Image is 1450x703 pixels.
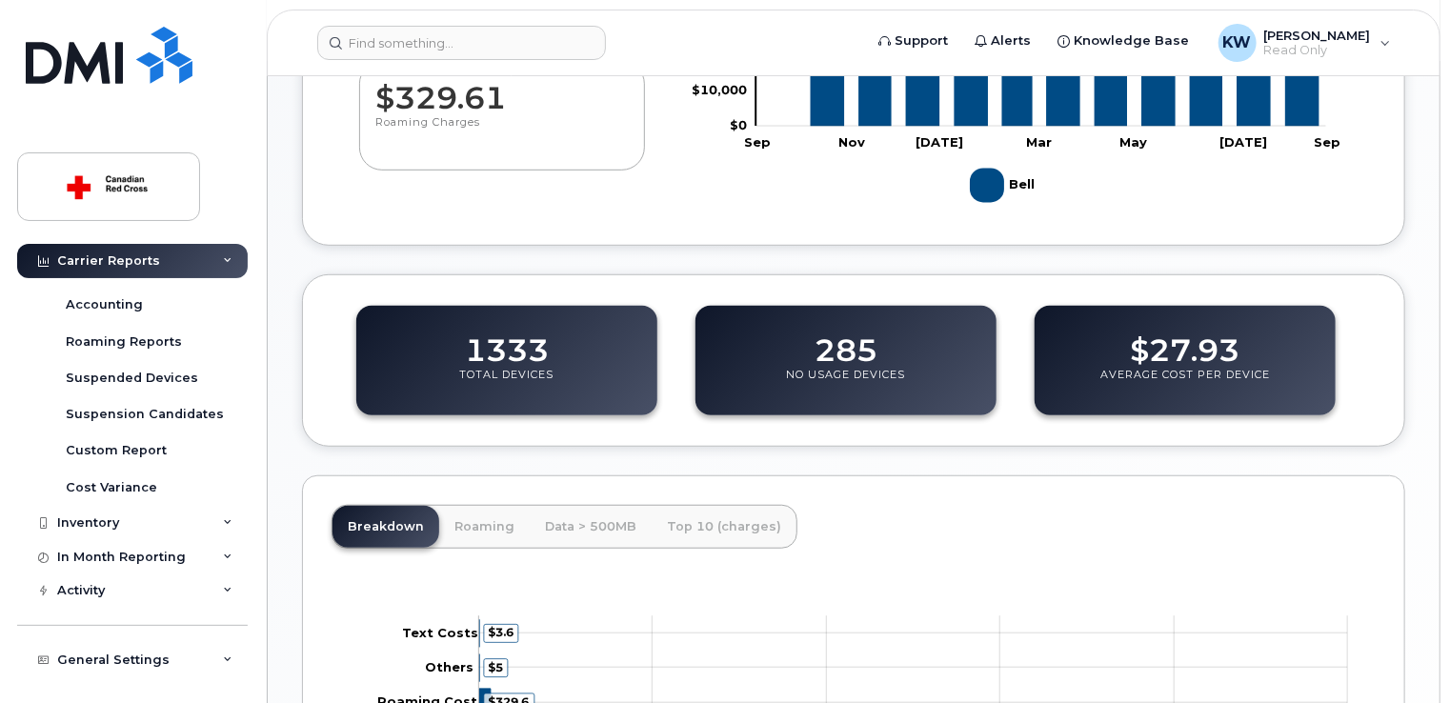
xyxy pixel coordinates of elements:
[1026,135,1052,151] tspan: Mar
[730,118,747,133] tspan: $0
[488,625,514,639] tspan: $3.6
[1100,368,1270,402] p: Average Cost Per Device
[375,62,629,115] dd: $329.61
[962,22,1045,60] a: Alerts
[1315,135,1341,151] tspan: Sep
[744,135,771,151] tspan: Sep
[488,660,503,674] tspan: $5
[992,31,1032,50] span: Alerts
[425,659,473,674] tspan: Others
[465,314,549,368] dd: 1333
[375,115,629,150] p: Roaming Charges
[787,368,906,402] p: No Usage Devices
[332,506,439,548] a: Breakdown
[460,368,554,402] p: Total Devices
[1131,314,1240,368] dd: $27.93
[970,161,1038,211] g: Bell
[866,22,962,60] a: Support
[970,161,1038,211] g: Legend
[1075,31,1190,50] span: Knowledge Base
[317,26,606,60] input: Find something...
[1205,24,1404,62] div: Karen Walsh
[896,31,949,50] span: Support
[402,625,478,640] tspan: Text Costs
[815,314,877,368] dd: 285
[439,506,530,548] a: Roaming
[1120,135,1148,151] tspan: May
[652,506,796,548] a: Top 10 (charges)
[838,135,865,151] tspan: Nov
[692,82,747,97] tspan: $10,000
[1264,43,1371,58] span: Read Only
[1045,22,1203,60] a: Knowledge Base
[530,506,652,548] a: Data > 500MB
[1264,28,1371,43] span: [PERSON_NAME]
[1219,135,1267,151] tspan: [DATE]
[916,135,963,151] tspan: [DATE]
[1223,31,1252,54] span: KW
